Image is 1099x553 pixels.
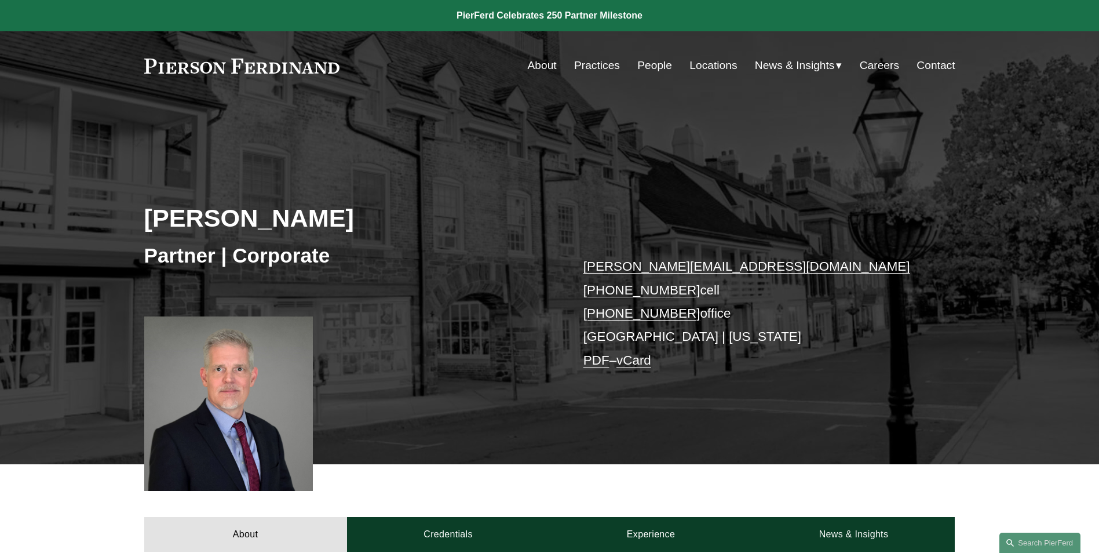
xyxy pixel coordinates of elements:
[583,283,700,297] a: [PHONE_NUMBER]
[689,54,737,77] a: Locations
[999,533,1080,553] a: Search this site
[752,517,955,552] a: News & Insights
[755,54,842,77] a: folder dropdown
[917,54,955,77] a: Contact
[755,56,835,76] span: News & Insights
[144,243,550,268] h3: Partner | Corporate
[616,353,651,368] a: vCard
[583,255,921,372] p: cell office [GEOGRAPHIC_DATA] | [US_STATE] –
[583,306,700,321] a: [PHONE_NUMBER]
[860,54,899,77] a: Careers
[528,54,557,77] a: About
[574,54,620,77] a: Practices
[583,259,910,274] a: [PERSON_NAME][EMAIL_ADDRESS][DOMAIN_NAME]
[550,517,753,552] a: Experience
[144,517,347,552] a: About
[583,353,609,368] a: PDF
[637,54,672,77] a: People
[347,517,550,552] a: Credentials
[144,203,550,233] h2: [PERSON_NAME]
